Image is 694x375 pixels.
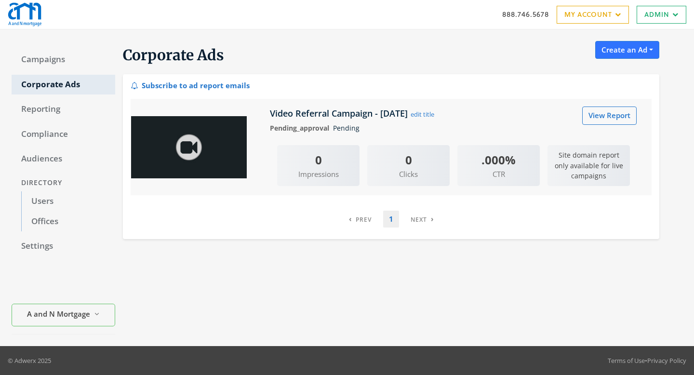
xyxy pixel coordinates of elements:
[647,356,686,365] a: Privacy Policy
[277,169,360,180] span: Impressions
[131,78,250,91] div: Subscribe to ad report emails
[12,236,115,256] a: Settings
[21,212,115,232] a: Offices
[595,41,659,59] button: Create an Ad
[557,6,629,24] a: My Account
[8,2,42,27] img: Adwerx
[12,304,115,326] button: A and N Mortgage
[12,149,115,169] a: Audiences
[263,123,644,134] div: Pending
[131,116,247,178] img: Video Referral Campaign - 2025-08-26
[123,46,224,64] span: Corporate Ads
[12,75,115,95] a: Corporate Ads
[27,308,90,320] span: A and N Mortgage
[502,9,549,19] a: 888.746.5678
[21,191,115,212] a: Users
[367,169,450,180] span: Clicks
[8,356,51,365] p: © Adwerx 2025
[12,99,115,120] a: Reporting
[383,211,399,228] a: 1
[608,356,645,365] a: Terms of Use
[582,107,637,124] a: View Report
[547,145,630,186] p: Site domain report only available for live campaigns
[367,151,450,169] div: 0
[277,151,360,169] div: 0
[12,124,115,145] a: Compliance
[270,123,333,133] span: Pending_approval
[457,169,540,180] span: CTR
[608,356,686,365] div: •
[343,211,440,228] nav: pagination
[410,109,435,120] button: edit title
[12,174,115,192] div: Directory
[270,107,410,119] h5: Video Referral Campaign - [DATE]
[12,50,115,70] a: Campaigns
[637,6,686,24] a: Admin
[457,151,540,169] div: .000%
